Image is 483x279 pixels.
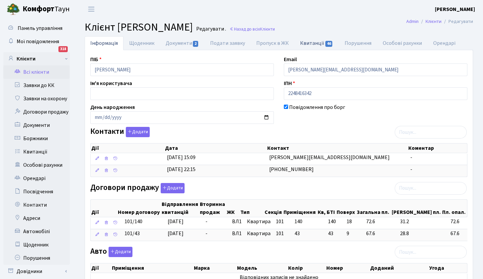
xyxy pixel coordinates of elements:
[199,200,226,217] th: Вторинна продаж
[123,36,160,50] a: Щоденник
[442,200,467,217] th: Пл. опал.
[377,36,428,50] a: Особові рахунки
[17,38,59,45] span: Мої повідомлення
[3,212,70,225] a: Адреси
[109,247,132,257] button: Авто
[83,4,100,15] button: Переключити навігацію
[23,4,70,15] span: Таун
[91,200,117,217] th: Дії
[3,65,70,79] a: Всі клієнти
[3,92,70,105] a: Заявки на охорону
[164,143,267,153] th: Дата
[7,3,20,16] img: logo.png
[347,218,361,226] span: 18
[395,182,467,195] input: Пошук...
[3,52,70,65] a: Клієнти
[406,18,419,25] a: Admin
[58,46,68,52] div: 318
[90,247,132,257] label: Авто
[339,36,377,50] a: Порушення
[18,25,62,32] span: Панель управління
[85,20,193,35] span: Клієнт [PERSON_NAME]
[232,218,242,226] span: ВЛ1
[294,36,339,50] a: Квитанції
[395,246,467,258] input: Пошук...
[3,172,70,185] a: Орендарі
[205,230,207,237] span: -
[325,41,333,47] span: 46
[204,36,251,50] a: Подати заявку
[226,200,240,217] th: ЖК
[294,230,300,237] span: 43
[3,132,70,145] a: Боржники
[90,79,132,87] label: Ім'я користувача
[408,143,467,153] th: Коментар
[442,18,473,25] li: Редагувати
[124,126,150,138] a: Додати
[283,200,317,217] th: Приміщення
[400,230,445,237] span: 28.8
[410,166,412,173] span: -
[3,119,70,132] a: Документи
[428,36,461,50] a: Орендарі
[328,218,341,226] span: 140
[160,36,204,50] a: Документи
[193,41,198,47] span: 2
[3,238,70,251] a: Щоденник
[356,200,391,217] th: Загальна пл.
[124,218,142,225] span: 101/140
[396,15,483,29] nav: breadcrumb
[3,79,70,92] a: Заявки до КК
[3,185,70,198] a: Посвідчення
[3,105,70,119] a: Договори продажу
[126,127,150,137] button: Контакти
[91,263,111,273] th: Дії
[23,4,54,14] b: Комфорт
[450,218,470,226] span: 72.6
[229,26,275,32] a: Назад до всіхКлієнти
[193,263,236,273] th: Марка
[111,263,193,273] th: Приміщення
[429,263,467,273] th: Угода
[168,218,184,225] span: [DATE]
[366,218,395,226] span: 72.6
[90,183,185,193] label: Договори продажу
[124,230,140,237] span: 101/43
[107,246,132,257] a: Додати
[117,200,161,217] th: Номер договору
[260,26,275,32] span: Клієнти
[317,200,336,217] th: Кв, БТІ
[284,55,297,63] label: Email
[326,263,369,273] th: Номер
[287,263,326,273] th: Колір
[347,230,361,237] span: 9
[328,230,341,237] span: 43
[294,218,302,225] span: 140
[3,225,70,238] a: Автомобілі
[3,22,70,35] a: Панель управління
[159,182,185,193] a: Додати
[395,126,467,139] input: Пошук...
[161,183,185,193] button: Договори продажу
[247,230,271,237] span: Квартира
[167,166,196,173] span: [DATE] 22:15
[269,166,314,173] span: [PHONE_NUMBER]
[400,218,445,226] span: 31.2
[3,198,70,212] a: Контакти
[435,5,475,13] a: [PERSON_NAME]
[410,154,412,161] span: -
[264,200,283,217] th: Секція
[3,265,70,278] a: Довідники
[276,218,284,225] span: 101
[426,18,442,25] a: Клієнти
[3,251,70,265] a: Порушення
[3,145,70,158] a: Квитанції
[195,26,226,32] small: Редагувати .
[85,36,123,50] a: Інформація
[232,230,242,237] span: ВЛ1
[267,143,407,153] th: Контакт
[289,103,345,111] label: Повідомлення про борг
[284,79,295,87] label: ІПН
[3,35,70,48] a: Мої повідомлення318
[236,263,287,273] th: Модель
